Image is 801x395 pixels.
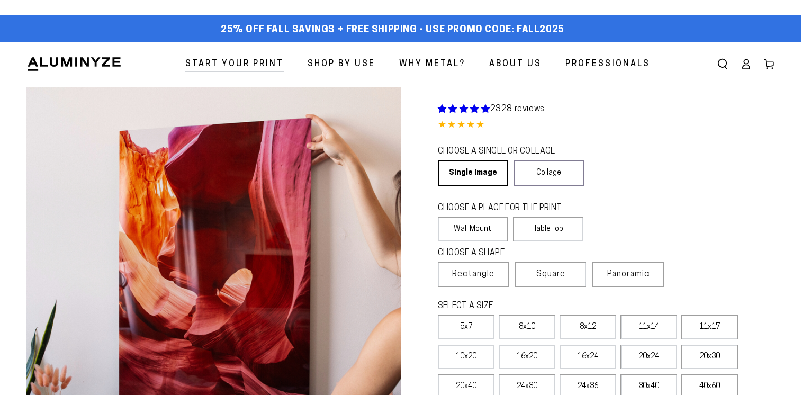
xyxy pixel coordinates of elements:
span: Rectangle [452,268,494,281]
span: Square [536,268,565,281]
label: 20x30 [681,345,738,369]
label: 8x10 [499,315,555,339]
label: 8x12 [560,315,616,339]
label: 11x17 [681,315,738,339]
span: About Us [489,57,542,72]
span: Start Your Print [185,57,284,72]
label: Wall Mount [438,217,508,241]
label: Table Top [513,217,583,241]
legend: SELECT A SIZE [438,300,636,312]
legend: CHOOSE A PLACE FOR THE PRINT [438,202,574,214]
a: Why Metal? [391,50,473,78]
legend: CHOOSE A SINGLE OR COLLAGE [438,146,574,158]
label: 20x24 [620,345,677,369]
img: Aluminyze [26,56,122,72]
span: Why Metal? [399,57,465,72]
a: About Us [481,50,550,78]
label: 16x20 [499,345,555,369]
span: Professionals [565,57,650,72]
a: Start Your Print [177,50,292,78]
label: 16x24 [560,345,616,369]
legend: CHOOSE A SHAPE [438,247,575,259]
summary: Search our site [711,52,734,76]
a: Collage [514,160,584,186]
span: Shop By Use [308,57,375,72]
label: 10x20 [438,345,494,369]
span: Panoramic [607,270,650,279]
div: 4.85 out of 5.0 stars [438,118,775,133]
label: 5x7 [438,315,494,339]
label: 11x14 [620,315,677,339]
span: 25% off FALL Savings + Free Shipping - Use Promo Code: FALL2025 [221,24,564,36]
a: Professionals [557,50,658,78]
a: Single Image [438,160,508,186]
a: Shop By Use [300,50,383,78]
